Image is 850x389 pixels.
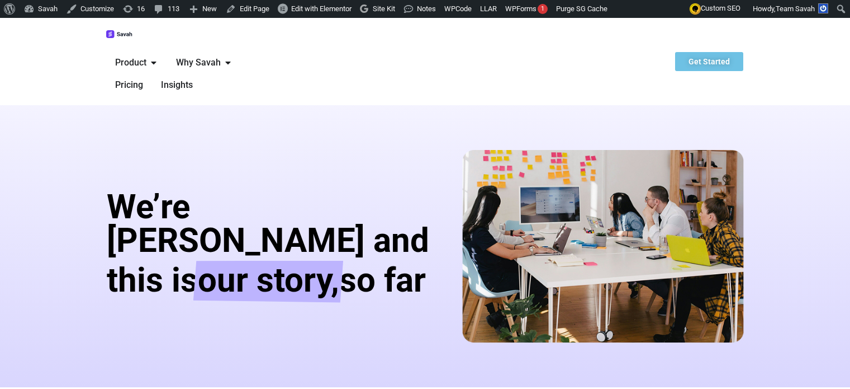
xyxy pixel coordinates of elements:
[675,52,743,71] a: Get Started
[115,56,146,69] span: Product
[538,4,548,14] div: 1
[106,51,263,96] div: Menu Toggle
[198,261,339,303] span: our story,
[161,78,193,92] a: Insights
[291,4,352,13] span: Edit with Elementor
[107,190,451,303] h1: We’re [PERSON_NAME] and this is so far
[106,51,263,96] nav: Menu
[776,4,815,13] span: Team Savah
[176,56,221,69] span: Why Savah
[115,78,143,92] a: Pricing
[373,4,395,13] span: Site Kit
[688,58,730,65] span: Get Started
